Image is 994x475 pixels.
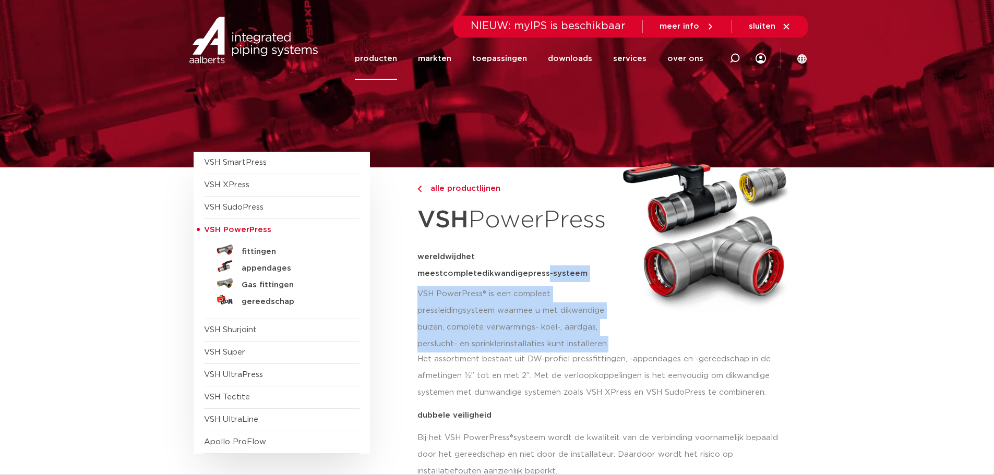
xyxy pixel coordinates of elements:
[417,208,469,232] strong: VSH
[204,159,267,166] a: VSH SmartPress
[204,203,264,211] a: VSH SudoPress
[204,416,258,423] a: VSH UltraLine
[204,371,263,379] a: VSH UltraPress
[417,200,613,240] h1: PowerPress
[204,326,257,334] a: VSH Shurjoint
[482,270,528,277] span: dikwandige
[204,226,271,234] span: VSH PowerPress
[242,297,345,307] h5: gereedschap
[417,286,613,352] p: VSH PowerPress® is een compleet pressleidingsysteem waarmee u met dikwandige buizen, complete ver...
[528,270,588,277] span: press-systeem
[204,258,360,275] a: appendages
[424,185,500,192] span: alle productlijnen
[355,38,397,80] a: producten
[749,22,791,31] a: sluiten
[417,186,422,192] img: chevron-right.svg
[417,434,510,442] span: Bij het VSH PowerPress
[471,21,626,31] span: NIEUW: myIPS is beschikbaar
[204,181,249,189] a: VSH XPress
[417,253,475,277] span: het meest
[355,38,703,80] nav: Menu
[242,264,345,273] h5: appendages
[613,38,646,80] a: services
[242,281,345,290] h5: Gas fittingen
[204,348,245,356] a: VSH Super
[749,22,775,30] span: sluiten
[667,38,703,80] a: over ons
[204,291,360,308] a: gereedschap
[204,275,360,291] a: Gas fittingen
[660,22,699,30] span: meer info
[548,38,592,80] a: downloads
[756,38,766,80] div: my IPS
[204,438,266,446] a: Apollo ProFlow
[472,38,527,80] a: toepassingen
[510,434,513,442] span: ®
[242,247,345,257] h5: fittingen
[417,253,461,261] span: wereldwijd
[417,351,794,401] p: Het assortiment bestaat uit DW-profiel pressfittingen, -appendages en -gereedschap in de afmeting...
[660,22,715,31] a: meer info
[417,411,794,419] p: dubbele veiligheid
[204,241,360,258] a: fittingen
[204,393,250,401] a: VSH Tectite
[417,434,778,475] span: systeem wordt de kwaliteit van de verbinding voornamelijk bepaald door het gereedschap en niet do...
[417,182,613,195] a: alle productlijnen
[418,38,451,80] a: markten
[443,270,482,277] span: complete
